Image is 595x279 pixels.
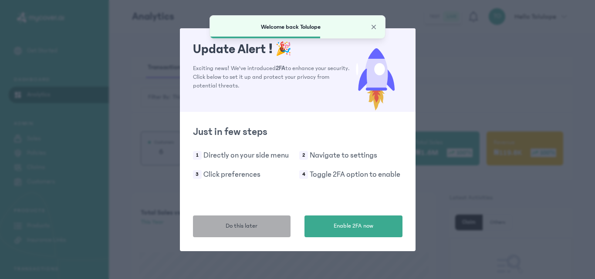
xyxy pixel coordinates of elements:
span: Do this later [226,222,257,231]
span: 4 [299,170,308,179]
p: Navigate to settings [310,149,377,161]
h1: Update Alert ! [193,41,350,57]
p: Toggle 2FA option to enable [310,168,400,181]
button: Do this later [193,215,291,237]
h2: Just in few steps [193,125,402,139]
p: Directly on your side menu [203,149,289,161]
p: Exciting news! We've introduced to enhance your security. Click below to set it up and protect yo... [193,64,350,90]
span: Welcome back Tolulope [261,24,321,30]
p: Click preferences [203,168,260,181]
span: 2FA [276,65,285,72]
span: 3 [193,170,202,179]
span: Enable 2FA now [334,222,373,231]
span: 2 [299,151,308,160]
span: 🎉 [275,42,291,57]
button: Close [369,23,378,31]
span: 1 [193,151,202,160]
button: Enable 2FA now [304,215,402,237]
